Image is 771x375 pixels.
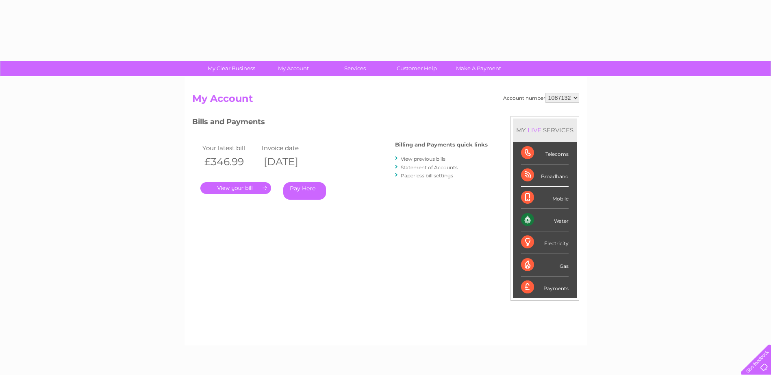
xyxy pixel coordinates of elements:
[200,153,260,170] th: £346.99
[521,142,569,164] div: Telecoms
[526,126,543,134] div: LIVE
[383,61,450,76] a: Customer Help
[521,209,569,231] div: Water
[521,164,569,187] div: Broadband
[521,187,569,209] div: Mobile
[198,61,265,76] a: My Clear Business
[260,61,327,76] a: My Account
[321,61,389,76] a: Services
[395,142,488,148] h4: Billing and Payments quick links
[283,182,326,200] a: Pay Here
[200,182,271,194] a: .
[513,119,577,142] div: MY SERVICES
[521,231,569,254] div: Electricity
[401,156,445,162] a: View previous bills
[521,276,569,298] div: Payments
[401,164,458,170] a: Statement of Accounts
[260,142,319,153] td: Invoice date
[260,153,319,170] th: [DATE]
[192,93,579,108] h2: My Account
[401,172,453,179] a: Paperless bill settings
[503,93,579,103] div: Account number
[200,142,260,153] td: Your latest bill
[445,61,512,76] a: Make A Payment
[521,254,569,276] div: Gas
[192,116,488,130] h3: Bills and Payments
